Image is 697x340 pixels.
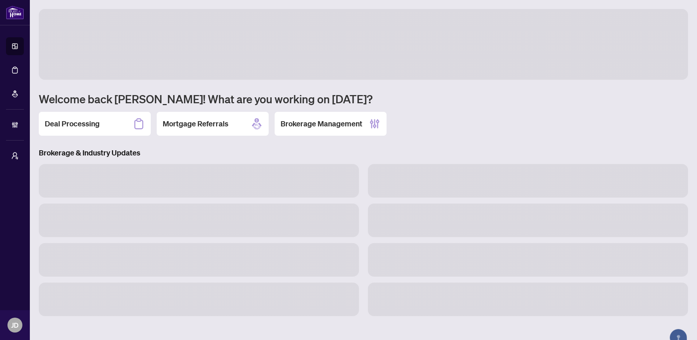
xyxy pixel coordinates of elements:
span: user-switch [11,152,19,160]
span: JD [11,320,19,330]
h3: Brokerage & Industry Updates [39,148,688,158]
h2: Mortgage Referrals [163,119,228,129]
h1: Welcome back [PERSON_NAME]! What are you working on [DATE]? [39,92,688,106]
img: logo [6,6,24,19]
h2: Deal Processing [45,119,100,129]
h2: Brokerage Management [281,119,362,129]
button: Open asap [667,314,690,336]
